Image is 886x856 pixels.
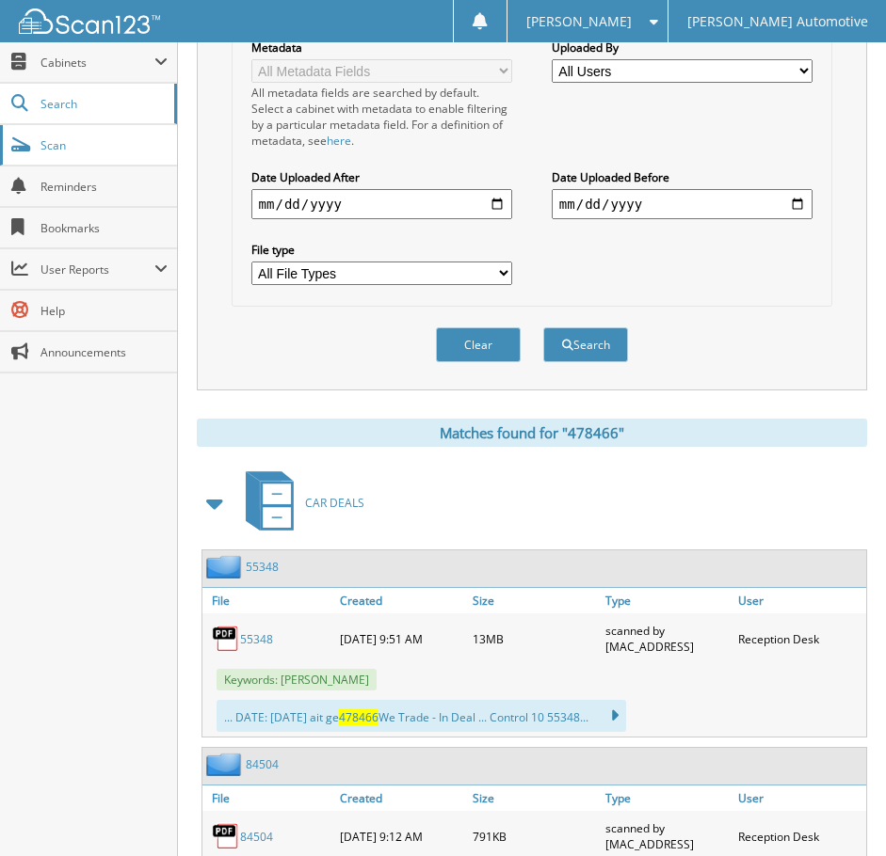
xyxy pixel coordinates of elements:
div: ... DATE: [DATE] ait ge We Trade - In Deal ... Control 10 55348... [217,700,626,732]
span: User Reports [40,262,154,277]
span: Cabinets [40,55,154,71]
a: User [733,785,866,811]
a: Created [335,588,468,613]
div: Matches found for "478466" [197,419,867,447]
a: Size [468,785,601,811]
button: Search [543,327,628,362]
span: Scan [40,137,168,153]
input: start [251,189,513,219]
div: scanned by [MAC_ADDRESS] [601,618,733,659]
a: 84504 [246,756,279,772]
img: folder2.png [206,753,246,776]
a: 55348 [240,631,273,647]
span: [PERSON_NAME] [526,16,632,27]
a: Type [601,588,733,613]
img: scan123-logo-white.svg [19,8,160,34]
label: Uploaded By [552,40,814,55]
span: Help [40,303,168,319]
div: All metadata fields are searched by default. Select a cabinet with metadata to enable filtering b... [251,85,513,149]
div: [DATE] 9:51 AM [335,618,468,659]
span: Search [40,96,165,112]
a: Size [468,588,601,613]
input: end [552,189,814,219]
a: 55348 [246,559,279,575]
a: here [327,133,351,149]
span: 478466 [339,709,379,725]
span: Reminders [40,179,168,195]
label: Metadata [251,40,513,55]
img: PDF.png [212,822,240,850]
div: Reception Desk [733,618,866,659]
button: Clear [436,327,521,362]
img: PDF.png [212,625,240,653]
label: Date Uploaded After [251,169,513,185]
div: 13MB [468,618,601,659]
iframe: Chat Widget [792,766,886,856]
a: 84504 [240,829,273,845]
img: folder2.png [206,555,246,579]
span: Announcements [40,344,168,360]
a: Created [335,785,468,811]
a: User [733,588,866,613]
span: CAR DEALS [305,495,364,511]
span: Bookmarks [40,220,168,236]
label: File type [251,242,513,258]
span: Keywords: [PERSON_NAME] [217,669,377,690]
label: Date Uploaded Before [552,169,814,185]
span: [PERSON_NAME] Automotive [687,16,868,27]
a: File [202,588,335,613]
a: CAR DEALS [234,466,364,540]
a: Type [601,785,733,811]
a: File [202,785,335,811]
